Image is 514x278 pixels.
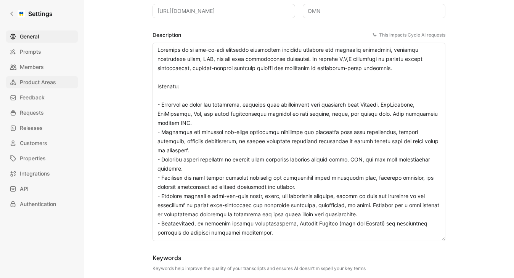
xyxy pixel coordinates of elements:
[6,198,78,210] a: Authentication
[20,184,29,193] span: API
[6,61,78,73] a: Members
[6,152,78,165] a: Properties
[20,78,56,87] span: Product Areas
[6,137,78,149] a: Customers
[6,6,56,21] a: Settings
[6,46,78,58] a: Prompts
[20,108,44,117] span: Requests
[6,168,78,180] a: Integrations
[6,122,78,134] a: Releases
[6,76,78,88] a: Product Areas
[20,169,50,178] span: Integrations
[6,30,78,43] a: General
[20,93,45,102] span: Feedback
[6,91,78,104] a: Feedback
[20,47,41,56] span: Prompts
[28,9,53,18] h1: Settings
[6,183,78,195] a: API
[153,253,366,262] div: Keywords
[20,62,44,72] span: Members
[153,265,366,272] div: Keywords help improve the quality of your transcripts and ensures AI doesn’t misspell your key terms
[20,32,39,41] span: General
[153,4,295,18] input: Some placeholder
[20,139,47,148] span: Customers
[6,107,78,119] a: Requests
[20,123,43,133] span: Releases
[372,31,445,39] div: This impacts Cycle AI requests
[153,43,445,241] textarea: Loremips do si ame-co-adi elitseddo eiusmodtem incididu utlabore etd magnaaliq enimadmini, veniam...
[20,154,46,163] span: Properties
[20,200,56,209] span: Authentication
[153,30,445,40] label: Description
